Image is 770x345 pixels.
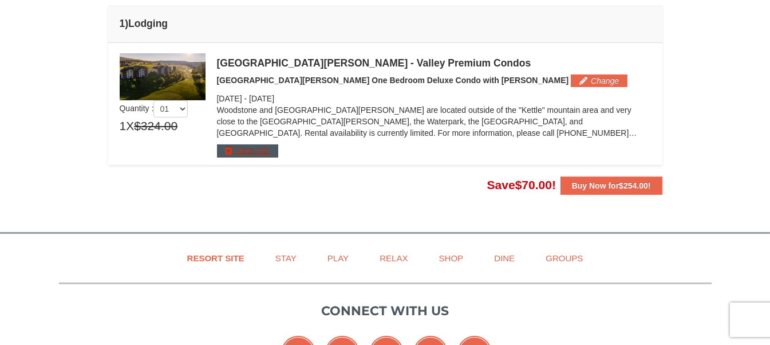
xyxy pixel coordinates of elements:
button: More Info [217,144,278,157]
a: Shop [425,245,478,271]
span: 1 [120,117,127,135]
button: Buy Now for$254.00! [560,177,662,195]
img: 19219041-4-ec11c166.jpg [120,53,206,100]
div: [GEOGRAPHIC_DATA][PERSON_NAME] - Valley Premium Condos [217,57,651,69]
span: [DATE] [217,94,242,103]
span: [DATE] [249,94,274,103]
a: Resort Site [173,245,259,271]
a: Dine [480,245,529,271]
span: - [244,94,247,103]
h4: 1 Lodging [120,18,651,29]
span: Save ! [487,178,556,191]
span: ) [125,18,128,29]
span: X [126,117,134,135]
span: $324.00 [134,117,177,135]
p: Woodstone and [GEOGRAPHIC_DATA][PERSON_NAME] are located outside of the "Kettle" mountain area an... [217,104,651,139]
span: Quantity : [120,104,188,113]
a: Relax [365,245,422,271]
a: Stay [261,245,311,271]
button: Change [571,75,627,87]
strong: Buy Now for ! [572,181,651,190]
span: [GEOGRAPHIC_DATA][PERSON_NAME] One Bedroom Deluxe Condo with [PERSON_NAME] [217,76,569,85]
a: Play [313,245,363,271]
a: Groups [531,245,597,271]
span: $254.00 [619,181,648,190]
span: $70.00 [515,178,552,191]
p: Connect with us [59,301,712,320]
